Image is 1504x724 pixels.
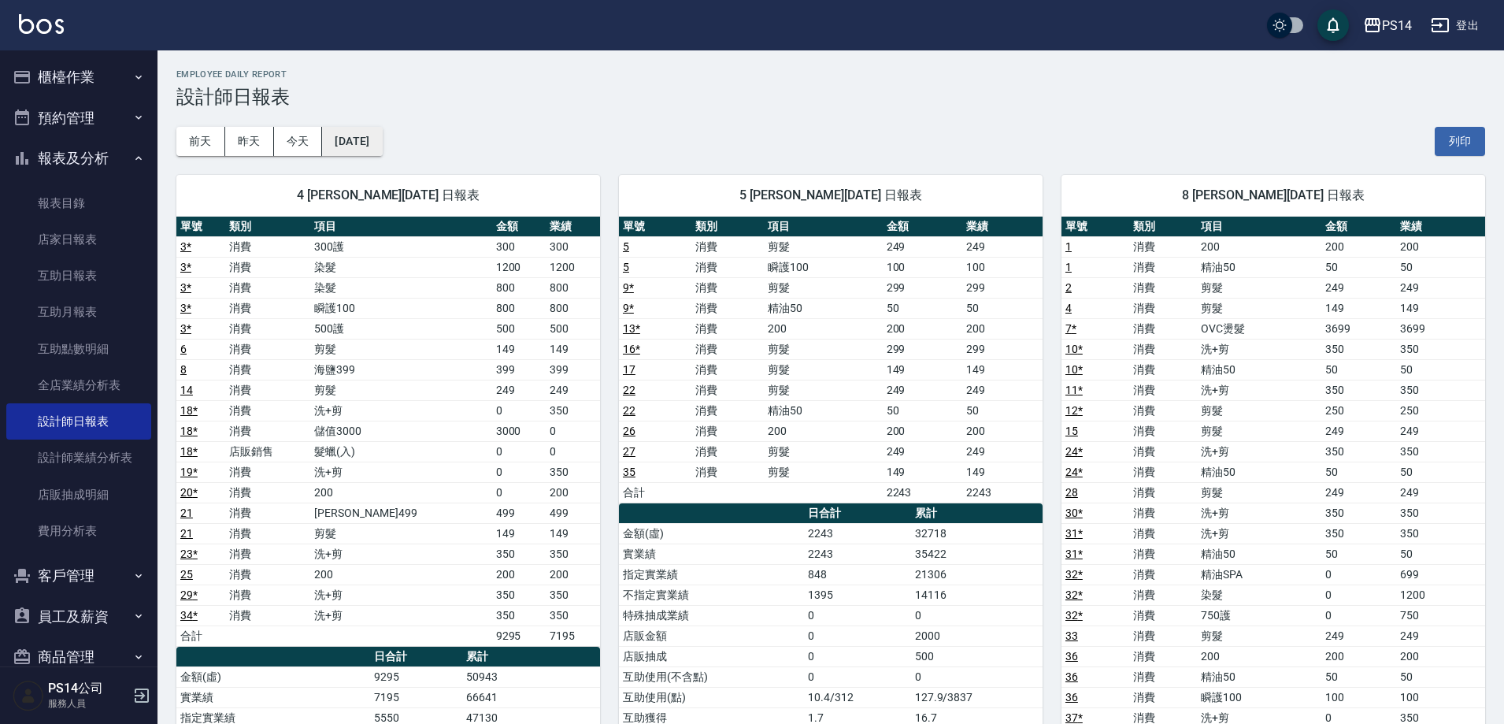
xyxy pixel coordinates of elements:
td: 精油50 [1197,544,1321,564]
td: 儲值3000 [310,421,491,441]
td: 50 [1396,257,1485,277]
td: 剪髮 [764,462,882,482]
td: 0 [492,400,546,421]
td: 洗+剪 [1197,441,1321,462]
td: 499 [546,503,600,523]
a: 36 [1065,670,1078,683]
td: 699 [1396,564,1485,585]
a: 互助點數明細 [6,331,151,367]
td: 9295 [492,626,546,646]
th: 金額 [883,217,963,237]
h5: PS14公司 [48,681,128,696]
td: 1200 [492,257,546,277]
a: 14 [180,384,193,396]
td: 染髮 [1197,585,1321,605]
td: 消費 [225,585,310,605]
td: 499 [492,503,546,523]
button: 櫃檯作業 [6,57,151,98]
td: 149 [962,359,1043,380]
td: 0 [804,605,910,626]
td: 200 [883,421,963,441]
td: 消費 [1129,400,1197,421]
td: 399 [546,359,600,380]
td: 149 [492,339,546,359]
td: 50 [962,400,1043,421]
td: 染髮 [310,257,491,277]
td: 350 [546,544,600,564]
td: 消費 [691,441,764,462]
td: 300 [546,236,600,257]
td: 149 [1321,298,1396,318]
td: 剪髮 [764,380,882,400]
td: 249 [883,380,963,400]
td: 消費 [1129,318,1197,339]
td: 消費 [1129,359,1197,380]
td: 200 [1197,236,1321,257]
td: 249 [883,441,963,462]
td: 剪髮 [1197,400,1321,421]
td: 249 [1396,277,1485,298]
td: 350 [492,605,546,626]
a: 22 [623,384,635,396]
td: 消費 [225,482,310,503]
td: 2243 [804,523,910,544]
td: 瞬護100 [764,257,882,277]
td: 0 [546,421,600,441]
td: 200 [764,318,882,339]
td: 848 [804,564,910,585]
td: OVC燙髮 [1197,318,1321,339]
th: 業績 [1396,217,1485,237]
a: 店家日報表 [6,221,151,258]
th: 金額 [492,217,546,237]
td: 149 [883,359,963,380]
td: 200 [546,564,600,585]
td: 消費 [225,236,310,257]
td: 100 [962,257,1043,277]
table: a dense table [619,217,1043,503]
a: 全店業績分析表 [6,367,151,403]
td: 350 [1321,339,1396,359]
td: 特殊抽成業績 [619,605,804,626]
td: 消費 [1129,585,1197,605]
td: 消費 [225,421,310,441]
td: 350 [1396,441,1485,462]
td: 50 [1396,359,1485,380]
td: 299 [962,277,1043,298]
td: 瞬護100 [310,298,491,318]
td: 洗+剪 [1197,339,1321,359]
td: 消費 [691,421,764,441]
td: [PERSON_NAME]499 [310,503,491,523]
td: 洗+剪 [310,462,491,482]
th: 項目 [310,217,491,237]
button: 登出 [1424,11,1485,40]
th: 類別 [225,217,310,237]
button: [DATE] [322,127,382,156]
td: 消費 [225,503,310,523]
td: 350 [1396,503,1485,523]
td: 200 [962,318,1043,339]
td: 32718 [911,523,1043,544]
td: 800 [546,298,600,318]
td: 0 [492,441,546,462]
td: 消費 [1129,339,1197,359]
td: 消費 [225,400,310,421]
th: 單號 [619,217,691,237]
td: 合計 [176,626,225,646]
td: 0 [492,462,546,482]
td: 250 [1396,400,1485,421]
td: 100 [883,257,963,277]
td: 消費 [225,298,310,318]
td: 350 [1321,523,1396,544]
td: 消費 [1129,421,1197,441]
td: 350 [492,544,546,564]
td: 消費 [225,605,310,626]
a: 36 [1065,691,1078,704]
td: 合計 [619,482,691,503]
td: 350 [1321,503,1396,523]
th: 項目 [764,217,882,237]
td: 消費 [691,339,764,359]
td: 剪髮 [764,359,882,380]
td: 50 [1396,544,1485,564]
td: 200 [310,564,491,585]
td: 50 [883,298,963,318]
